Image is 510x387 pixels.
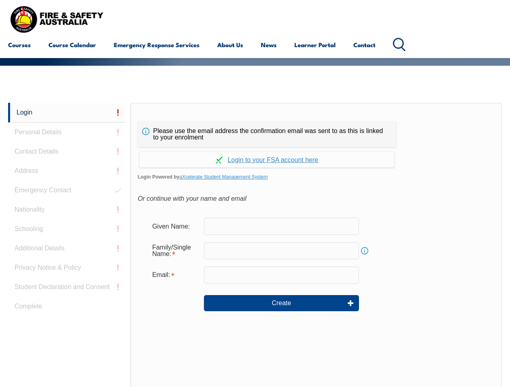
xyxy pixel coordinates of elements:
[217,35,243,54] a: About Us
[146,267,204,283] div: Email is required.
[204,295,359,311] button: Create
[138,193,495,205] div: Or continue with your name and email
[138,171,495,183] span: Login Powered by
[146,240,204,262] div: Family/Single Name is required.
[146,218,204,234] div: Given Name:
[353,35,376,54] a: Contact
[261,35,277,54] a: News
[138,121,396,147] div: Please use the email address the confirmation email was sent to as this is linked to your enrolment
[294,35,336,54] a: Learner Portal
[8,103,126,123] a: Login
[216,156,223,164] img: Log in withaxcelerate
[359,245,370,256] a: Info
[48,35,96,54] a: Course Calendar
[179,174,268,180] a: aXcelerate Student Management System
[114,35,199,54] a: Emergency Response Services
[8,35,31,54] a: Courses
